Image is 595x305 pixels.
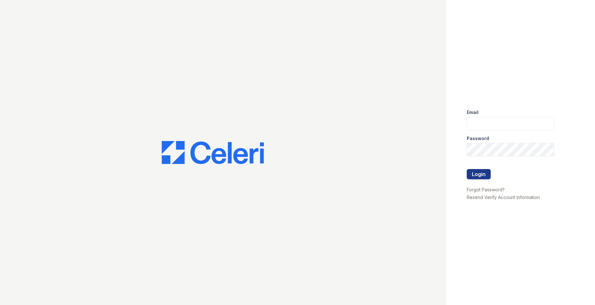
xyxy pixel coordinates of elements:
[467,169,491,179] button: Login
[467,109,479,116] label: Email
[467,135,489,142] label: Password
[467,195,540,200] a: Resend Verify Account Information
[162,141,264,164] img: CE_Logo_Blue-a8612792a0a2168367f1c8372b55b34899dd931a85d93a1a3d3e32e68fde9ad4.png
[467,187,505,192] a: Forgot Password?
